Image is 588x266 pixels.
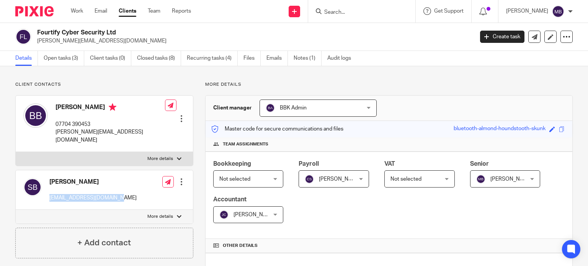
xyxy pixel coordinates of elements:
[15,6,54,16] img: Pixie
[37,29,382,37] h2: Fourtify Cyber Security Ltd
[95,7,107,15] a: Email
[470,161,489,167] span: Senior
[109,103,116,111] i: Primary
[119,7,136,15] a: Clients
[223,141,268,147] span: Team assignments
[49,178,137,186] h4: [PERSON_NAME]
[490,176,532,182] span: [PERSON_NAME]
[390,176,421,182] span: Not selected
[219,210,229,219] img: svg%3E
[234,212,276,217] span: [PERSON_NAME]
[384,161,395,167] span: VAT
[15,51,38,66] a: Details
[323,9,392,16] input: Search
[266,103,275,113] img: svg%3E
[319,176,361,182] span: [PERSON_NAME]
[15,29,31,45] img: svg%3E
[23,178,42,196] img: svg%3E
[147,214,173,220] p: More details
[187,51,238,66] a: Recurring tasks (4)
[213,161,251,167] span: Bookkeeping
[172,7,191,15] a: Reports
[147,156,173,162] p: More details
[137,51,181,66] a: Closed tasks (8)
[434,8,464,14] span: Get Support
[454,125,546,134] div: bluetooth-almond-houndstooth-skunk
[305,175,314,184] img: svg%3E
[148,7,160,15] a: Team
[213,196,247,202] span: Accountant
[476,175,485,184] img: svg%3E
[327,51,357,66] a: Audit logs
[294,51,322,66] a: Notes (1)
[243,51,261,66] a: Files
[205,82,573,88] p: More details
[56,128,165,144] p: [PERSON_NAME][EMAIL_ADDRESS][DOMAIN_NAME]
[56,103,165,113] h4: [PERSON_NAME]
[266,51,288,66] a: Emails
[480,31,524,43] a: Create task
[56,121,165,128] p: 07704 390453
[223,243,258,249] span: Other details
[77,237,131,249] h4: + Add contact
[23,103,48,128] img: svg%3E
[506,7,548,15] p: [PERSON_NAME]
[37,37,469,45] p: [PERSON_NAME][EMAIL_ADDRESS][DOMAIN_NAME]
[211,125,343,133] p: Master code for secure communications and files
[552,5,564,18] img: svg%3E
[219,176,250,182] span: Not selected
[49,194,137,202] p: [EMAIL_ADDRESS][DOMAIN_NAME]
[71,7,83,15] a: Work
[213,104,252,112] h3: Client manager
[280,105,307,111] span: BBK Admin
[90,51,131,66] a: Client tasks (0)
[299,161,319,167] span: Payroll
[44,51,84,66] a: Open tasks (3)
[15,82,193,88] p: Client contacts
